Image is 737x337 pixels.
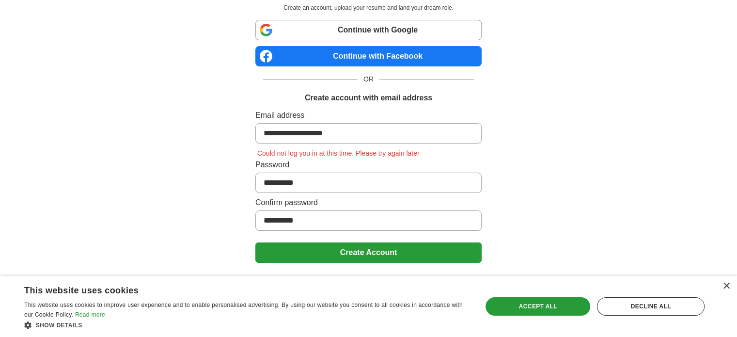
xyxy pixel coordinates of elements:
[486,297,590,316] div: Accept all
[255,46,482,66] a: Continue with Facebook
[255,159,482,171] label: Password
[255,20,482,40] a: Continue with Google
[24,302,463,318] span: This website uses cookies to improve user experience and to enable personalised advertising. By u...
[24,282,444,296] div: This website uses cookies
[75,311,105,318] a: Read more, opens a new window
[597,297,705,316] div: Decline all
[255,242,482,263] button: Create Account
[24,320,469,330] div: Show details
[36,322,82,329] span: Show details
[722,283,730,290] div: Close
[255,110,482,121] label: Email address
[255,197,482,209] label: Confirm password
[358,74,379,84] span: OR
[255,149,422,157] span: Could not log you in at this time. Please try again later
[257,3,480,12] p: Create an account, upload your resume and land your dream role.
[305,92,432,104] h1: Create account with email address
